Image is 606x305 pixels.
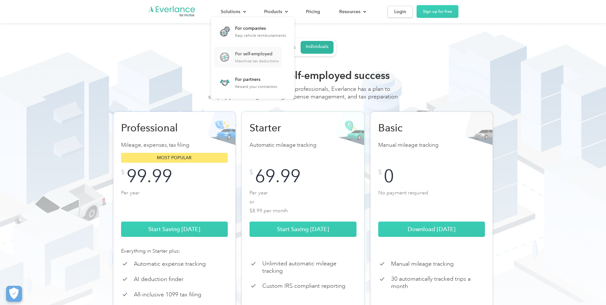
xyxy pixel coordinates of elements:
a: For companiesEasy vehicle reimbursements [214,21,289,42]
div: Products [258,6,293,17]
a: For self-employedMaximize tax deductions [214,47,282,67]
input: Submit [110,84,152,98]
a: Start Saving [DATE] [249,222,357,237]
p: AI deduction finder [134,276,183,283]
nav: Solutions [211,17,294,99]
div: For self-employed [235,51,279,57]
div: $ [249,169,253,176]
div: Solutions [214,6,251,17]
p: All-inclusive 1099 tax filing [134,291,201,298]
div: Maximize tax deductions [235,59,279,63]
p: Per year or $8.99 per month [249,188,357,214]
div: Reward your contractors [235,84,277,89]
p: Automatic mileage tracking [249,141,357,150]
h2: Professional [121,121,188,134]
div: 0 [384,169,394,183]
div: 69.99 [255,169,301,183]
p: Unlimited automatic mileage tracking [262,260,357,274]
p: 30 automatically tracked trips a month [391,275,485,290]
p: Automatic expense tracking [134,260,206,268]
div: 99.99 [127,169,172,183]
div: Everything in Starter plus: [121,247,228,255]
a: For partnersReward your contractors [214,72,280,93]
div: Login [394,8,406,16]
div: Individuals [306,44,328,50]
a: Login [387,6,413,18]
p: Manual mileage tracking [378,141,485,150]
div: Resources [339,8,360,16]
p: Custom IRS compliant reporting [262,282,345,290]
p: Per year [121,188,228,214]
button: Cookies Settings [6,286,22,302]
div: $ [378,169,382,176]
a: Download [DATE] [378,222,485,237]
div: For partners [235,76,277,83]
a: Pricing [300,6,326,17]
p: Manual mileage tracking [391,260,454,268]
div: Most popular [121,153,228,163]
div: Products [264,8,282,16]
h2: Basic [378,121,445,134]
input: Submit [110,58,152,71]
p: No payment required [378,188,485,214]
div: From self-starters to seasoned professionals, Everlance has a plan to simplify your mileage track... [207,85,399,107]
div: Resources [333,6,372,17]
h2: Starter [249,121,317,134]
a: Go to homepage [148,5,196,18]
div: Easy vehicle reimbursements [235,33,286,38]
div: $ [121,169,125,176]
div: For companies [235,25,286,32]
a: Sign up for free [417,5,458,18]
p: Mileage, expenses, tax filing [121,141,228,150]
a: Start Saving [DATE] [121,222,228,237]
h2: Plans built for self-employed success [207,69,399,82]
div: Pricing [306,8,320,16]
div: Solutions [221,8,240,16]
